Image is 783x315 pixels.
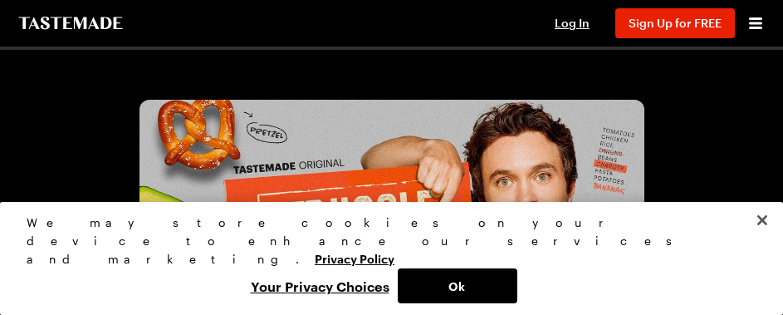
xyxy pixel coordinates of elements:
a: More information about your privacy, opens in a new tab [315,250,394,266]
span: Log In [555,16,590,30]
button: Open menu [745,12,766,34]
button: Log In [539,15,605,32]
a: To Tastemade Home Page [17,17,125,30]
div: Privacy [27,214,742,303]
button: Sign Up for FREE [615,8,735,38]
span: Sign Up for FREE [629,16,722,30]
button: Ok [398,268,517,303]
div: We may store cookies on your device to enhance our services and marketing. [27,214,742,268]
button: Your Privacy Choices [242,268,398,303]
button: Close [744,202,781,239]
